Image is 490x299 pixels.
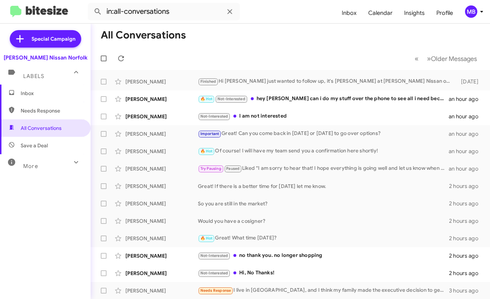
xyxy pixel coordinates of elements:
span: Inbox [21,90,82,97]
div: I am not interested [198,112,449,120]
div: 2 hours ago [449,235,484,242]
h1: All Conversations [101,29,186,41]
div: [PERSON_NAME] [125,113,198,120]
span: Try Pausing [200,166,221,171]
div: [PERSON_NAME] [125,183,198,190]
div: Would you have a cosigner? [198,217,449,225]
div: Liked “I am sorry to hear that! I hope everything is going well and let us know when you are read... [198,164,449,173]
div: an hour ago [449,148,484,155]
div: [PERSON_NAME] [125,270,198,277]
span: » [427,54,431,63]
div: Great! What time [DATE]? [198,234,449,242]
span: Older Messages [431,55,477,63]
div: 2 hours ago [449,252,484,259]
span: Not-Interested [200,271,228,275]
span: Needs Response [200,288,231,293]
a: Special Campaign [10,30,81,48]
span: Important [200,131,219,136]
div: hey [PERSON_NAME] can i do my stuff over the phone to see all i need because im not buying [DATE] [198,95,449,103]
span: Special Campaign [32,35,75,42]
a: Inbox [336,3,362,24]
span: Not-Interested [200,114,228,119]
div: an hour ago [449,165,484,172]
div: Hi [PERSON_NAME] just wanted to follow up, it's [PERSON_NAME] at [PERSON_NAME] Nissan of [GEOGRAP... [198,77,454,86]
div: Of course! I will have my team send you a confirmation here shortly! [198,147,449,155]
div: [PERSON_NAME] [125,78,198,85]
button: Next [423,51,481,66]
div: an hour ago [449,95,484,103]
div: Great! If there is a better time for [DATE] let me know. [198,183,449,190]
nav: Page navigation example [411,51,481,66]
div: [PERSON_NAME] [125,130,198,138]
span: 🔥 Hot [200,236,213,241]
div: [PERSON_NAME] [125,148,198,155]
div: an hour ago [449,130,484,138]
span: « [415,54,419,63]
div: 2 hours ago [449,270,484,277]
span: Not-Interested [200,253,228,258]
div: 2 hours ago [449,200,484,207]
div: [PERSON_NAME] Nissan Norfolk [4,54,87,61]
div: [DATE] [454,78,484,85]
div: [PERSON_NAME] [125,165,198,172]
div: Hi, No Thanks! [198,269,449,277]
div: 2 hours ago [449,183,484,190]
span: Paused [226,166,240,171]
div: [PERSON_NAME] [125,252,198,259]
div: an hour ago [449,113,484,120]
span: More [23,163,38,169]
div: 3 hours ago [449,287,484,294]
span: All Conversations [21,124,62,132]
div: So you are still in the market? [198,200,449,207]
div: no thank you. no longer shopping [198,251,449,260]
a: Insights [398,3,431,24]
div: MB [465,5,477,18]
div: 2 hours ago [449,217,484,225]
div: [PERSON_NAME] [125,200,198,207]
span: Not-Interested [217,97,245,101]
span: Labels [23,73,44,79]
span: Finished [200,79,216,84]
div: I live in [GEOGRAPHIC_DATA], and I think my family made the executive decision to get a hybrid hi... [198,286,449,295]
a: Profile [431,3,459,24]
div: [PERSON_NAME] [125,217,198,225]
button: MB [459,5,482,18]
span: Needs Response [21,107,82,114]
span: 🔥 Hot [200,97,213,101]
div: [PERSON_NAME] [125,287,198,294]
button: Previous [410,51,423,66]
span: Save a Deal [21,142,48,149]
div: [PERSON_NAME] [125,235,198,242]
div: Great! Can you come back in [DATE] or [DATE] to go over options? [198,130,449,138]
span: 🔥 Hot [200,149,213,153]
input: Search [88,3,240,20]
a: Calendar [362,3,398,24]
div: [PERSON_NAME] [125,95,198,103]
